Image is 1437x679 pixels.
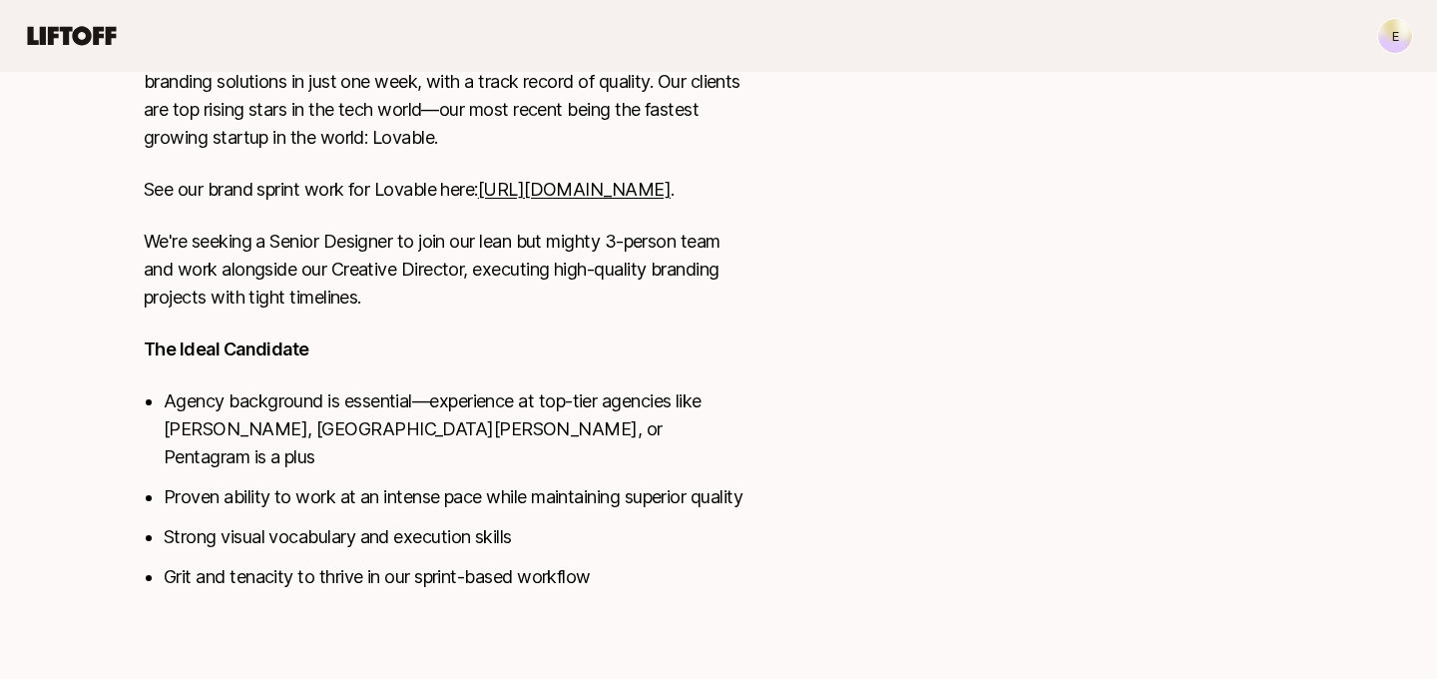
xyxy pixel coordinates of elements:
p: At Primary, we believe exceptional branding is possible without the wait. We're a fast-paced bran... [144,12,750,152]
li: Proven ability to work at an intense pace while maintaining superior quality [164,483,750,511]
p: E [1392,24,1399,48]
button: E [1377,18,1413,54]
a: [URL][DOMAIN_NAME] [478,179,671,200]
li: Grit and tenacity to thrive in our sprint-based workflow [164,563,750,591]
li: Strong visual vocabulary and execution skills [164,523,750,551]
p: We're seeking a Senior Designer to join our lean but mighty 3-person team and work alongside our ... [144,228,750,312]
p: See our brand sprint work for Lovable here: . [144,176,750,204]
li: Agency background is essential—experience at top-tier agencies like [PERSON_NAME], [GEOGRAPHIC_DA... [164,387,750,471]
strong: The Ideal Candidate [144,339,309,359]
